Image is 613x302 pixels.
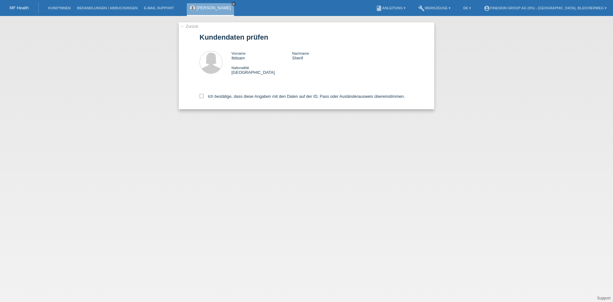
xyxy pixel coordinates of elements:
[460,6,474,10] a: DE ▾
[292,51,353,60] div: Sherif
[292,51,309,55] span: Nachname
[231,2,236,6] a: close
[74,6,141,10] a: Behandlungen / Abbuchungen
[200,33,413,41] h1: Kundendaten prüfen
[373,6,409,10] a: bookAnleitung ▾
[231,51,246,55] span: Vorname
[45,6,74,10] a: Kund*innen
[481,6,610,10] a: account_circleFineSkin Group AG (0%) - [GEOGRAPHIC_DATA], Bleicherweg ▾
[231,65,292,75] div: [GEOGRAPHIC_DATA]
[231,66,249,70] span: Nationalität
[418,5,425,12] i: build
[597,296,610,300] a: Support
[415,6,454,10] a: buildWerkzeuge ▾
[200,94,405,99] label: Ich bestätige, dass diese Angaben mit den Daten auf der ID, Pass oder Ausländerausweis übereinsti...
[180,24,198,29] a: ← Zurück
[141,6,177,10] a: E-Mail Support
[484,5,490,12] i: account_circle
[232,2,235,5] i: close
[231,51,292,60] div: Ibtisam
[376,5,382,12] i: book
[197,5,231,10] a: [PERSON_NAME]
[10,5,29,10] a: MF Health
